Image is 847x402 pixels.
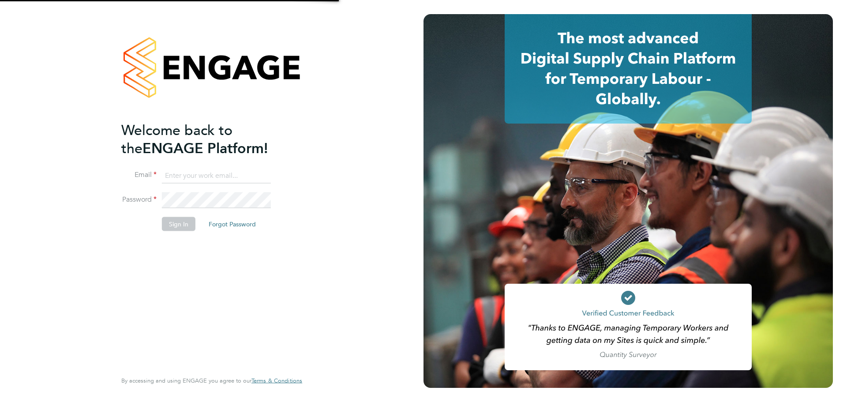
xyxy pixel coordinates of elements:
span: By accessing and using ENGAGE you agree to our [121,377,302,384]
a: Terms & Conditions [251,377,302,384]
button: Sign In [162,217,195,231]
label: Password [121,195,157,204]
button: Forgot Password [202,217,263,231]
label: Email [121,170,157,180]
h2: ENGAGE Platform! [121,121,293,157]
span: Welcome back to the [121,121,232,157]
input: Enter your work email... [162,168,271,184]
